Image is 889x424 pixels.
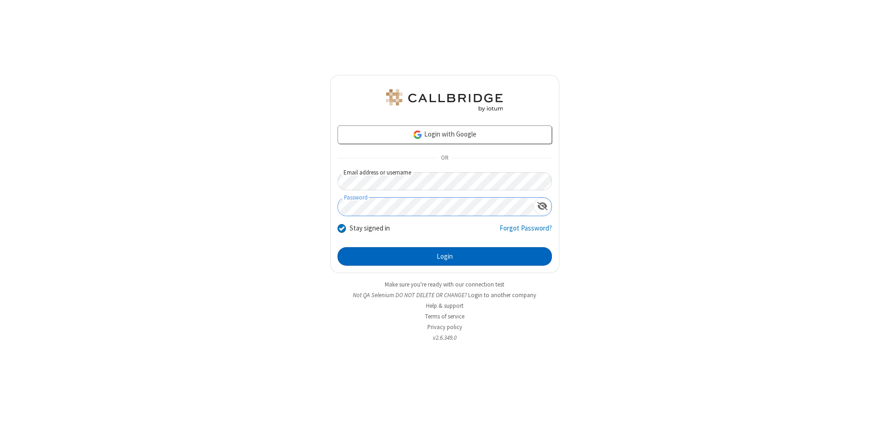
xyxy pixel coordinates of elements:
img: google-icon.png [413,130,423,140]
label: Stay signed in [350,223,390,234]
li: v2.6.349.0 [330,333,559,342]
button: Login to another company [468,291,536,299]
a: Make sure you're ready with our connection test [385,281,504,288]
a: Privacy policy [427,323,462,331]
li: Not QA Selenium DO NOT DELETE OR CHANGE? [330,291,559,299]
img: QA Selenium DO NOT DELETE OR CHANGE [384,89,505,112]
button: Login [338,247,552,266]
div: Show password [533,198,551,215]
a: Terms of service [425,312,464,320]
span: OR [437,152,452,165]
input: Password [338,198,533,216]
a: Login with Google [338,125,552,144]
a: Forgot Password? [500,223,552,241]
a: Help & support [426,302,463,310]
input: Email address or username [338,172,552,190]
